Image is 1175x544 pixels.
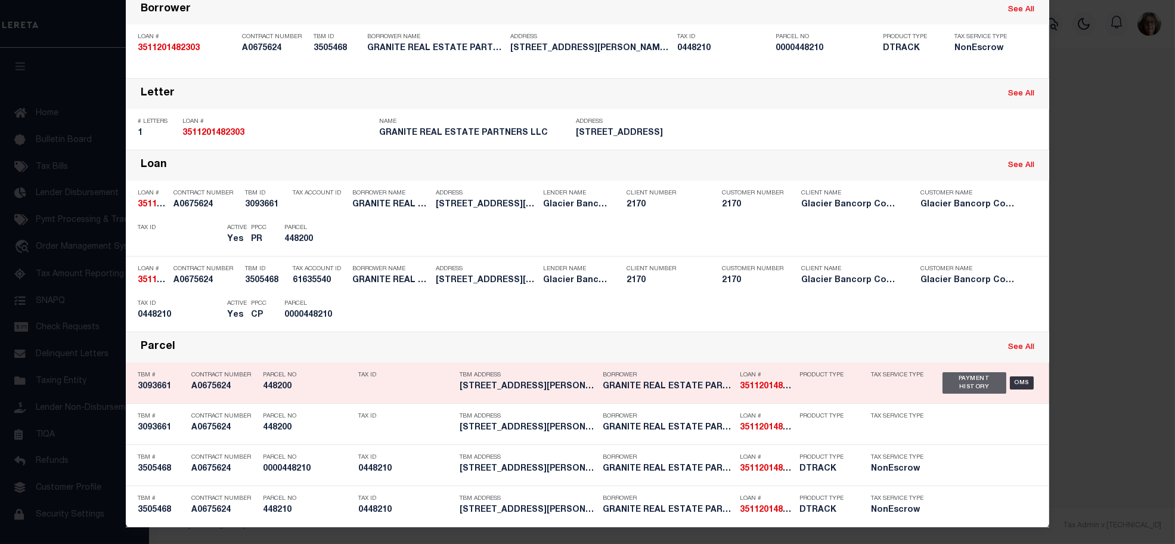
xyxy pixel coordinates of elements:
[263,382,352,392] h5: 448200
[436,190,537,197] p: Address
[293,190,346,197] p: Tax Account ID
[138,265,168,273] p: Loan #
[740,454,793,461] p: Loan #
[358,372,454,379] p: Tax ID
[460,382,597,392] h5: 443 GRANDVIEW DR STEVENSVILLE M...
[799,413,853,420] p: Product Type
[358,454,454,461] p: Tax ID
[293,265,346,273] p: Tax Account ID
[242,33,308,41] p: Contract Number
[799,372,853,379] p: Product Type
[141,341,175,354] div: Parcel
[173,200,239,210] h5: A0675624
[576,118,767,125] p: Address
[138,464,185,474] h5: 3505468
[799,454,853,461] p: Product Type
[191,372,257,379] p: Contract Number
[138,44,236,54] h5: 3511201482303
[138,300,221,307] p: Tax ID
[191,423,257,433] h5: A0675624
[191,464,257,474] h5: A0675624
[1008,90,1034,98] a: See All
[740,424,802,432] strong: 3511201482303
[871,454,925,461] p: Tax Service Type
[138,310,221,320] h5: 0448210
[352,265,430,273] p: Borrower Name
[227,300,247,307] p: Active
[141,87,175,101] div: Letter
[603,413,734,420] p: Borrower
[627,190,704,197] p: Client Number
[251,300,266,307] p: PPCC
[138,372,185,379] p: TBM #
[227,310,245,320] h5: Yes
[182,128,373,138] h5: 3511201482303
[740,423,793,433] h5: 3511201482303
[460,464,597,474] h5: 443 GRANDVIEW DR STEVENSVILLE M...
[379,128,570,138] h5: GRANITE REAL ESTATE PARTNERS LLC
[801,265,903,273] p: Client Name
[677,33,770,41] p: Tax ID
[740,506,802,514] strong: 3511201482303
[871,372,925,379] p: Tax Service Type
[263,413,352,420] p: Parcel No
[367,44,504,54] h5: GRANITE REAL ESTATE PARTNERS LLC
[367,33,504,41] p: Borrower Name
[543,190,609,197] p: Lender Name
[191,382,257,392] h5: A0675624
[883,44,937,54] h5: DTRACK
[284,300,338,307] p: Parcel
[245,276,287,286] h5: 3505468
[141,3,191,17] div: Borrower
[460,505,597,515] h5: 443 GRANDVIEW DR STEVENSVILLE M...
[293,276,346,286] h5: 61635540
[740,372,793,379] p: Loan #
[943,372,1006,394] div: Payment History
[358,464,454,474] h5: 0448210
[603,505,734,515] h5: GRANITE REAL ESTATE PARTNERS LLC
[352,200,430,210] h5: GRANITE REAL ESTATE PARTNERS LLC
[740,505,793,515] h5: 3511201482303
[920,265,1022,273] p: Customer Name
[801,276,903,286] h5: Glacier Bancorp Commercial
[138,505,185,515] h5: 3505468
[138,200,200,209] strong: 3511201482303
[245,190,287,197] p: TBM ID
[740,382,802,391] strong: 3511201482303
[138,33,236,41] p: Loan #
[603,464,734,474] h5: GRANITE REAL ESTATE PARTNERS LLC
[251,224,266,231] p: PPCC
[191,413,257,420] p: Contract Number
[1008,6,1034,14] a: See All
[173,190,239,197] p: Contract Number
[603,423,734,433] h5: GRANITE REAL ESTATE PARTNERS LLC
[1010,376,1034,390] div: OMS
[263,423,352,433] h5: 448200
[379,118,570,125] p: Name
[920,190,1022,197] p: Customer Name
[871,505,925,515] h5: NonEscrow
[799,495,853,502] p: Product Type
[543,200,609,210] h5: Glacier Bancorp Commercial
[603,382,734,392] h5: GRANITE REAL ESTATE PARTNERS LLC
[352,276,430,286] h5: GRANITE REAL ESTATE PARTNERS LLC
[510,33,671,41] p: Address
[603,495,734,502] p: Borrower
[141,159,167,172] div: Loan
[138,224,221,231] p: Tax ID
[284,234,338,245] h5: 448200
[138,382,185,392] h5: 3093661
[138,495,185,502] p: TBM #
[314,33,361,41] p: TBM ID
[263,464,352,474] h5: 0000448210
[460,495,597,502] p: TBM Address
[722,265,783,273] p: Customer Number
[436,200,537,210] h5: 443 GRANDVIEW DR STEVENSVILLE M...
[954,44,1014,54] h5: NonEscrow
[677,44,770,54] h5: 0448210
[242,44,308,54] h5: A0675624
[358,413,454,420] p: Tax ID
[460,454,597,461] p: TBM Address
[920,200,1022,210] h5: Glacier Bancorp Commercial
[358,495,454,502] p: Tax ID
